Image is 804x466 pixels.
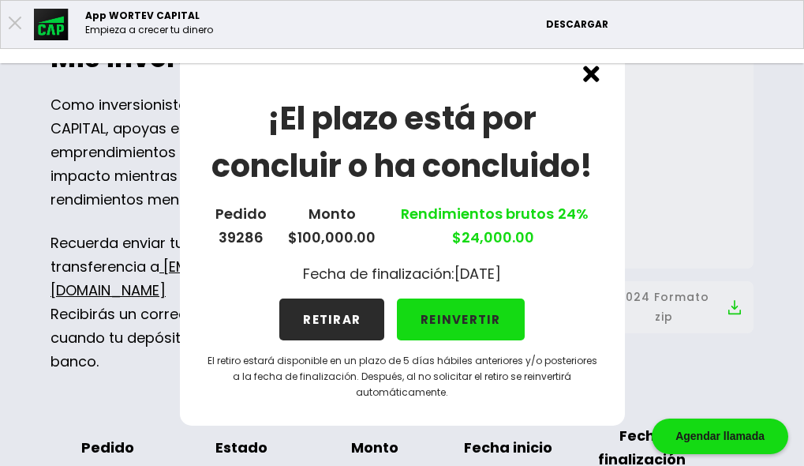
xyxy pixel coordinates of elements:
[397,204,589,247] a: Rendimientos brutos $24,000.00
[34,9,69,40] img: appicon
[554,204,589,224] span: 24%
[85,23,213,37] p: Empieza a crecer tu dinero
[205,95,600,190] h1: ¡El plazo está por concluir o ha concluido!
[583,66,600,82] img: cross.ed5528e3.svg
[288,202,376,250] p: Monto $100,000.00
[215,202,267,250] p: Pedido 39286
[546,17,795,32] p: DESCARGAR
[85,9,213,23] p: App WORTEV CAPITAL
[279,299,384,340] button: RETIRAR
[397,299,525,340] button: REINVERTIR
[205,353,600,400] p: El retiro estará disponible en un plazo de 5 días hábiles anteriores y/o posteriores a la fecha d...
[303,262,501,286] p: Fecha de finalización: [DATE]
[652,419,788,454] div: Agendar llamada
